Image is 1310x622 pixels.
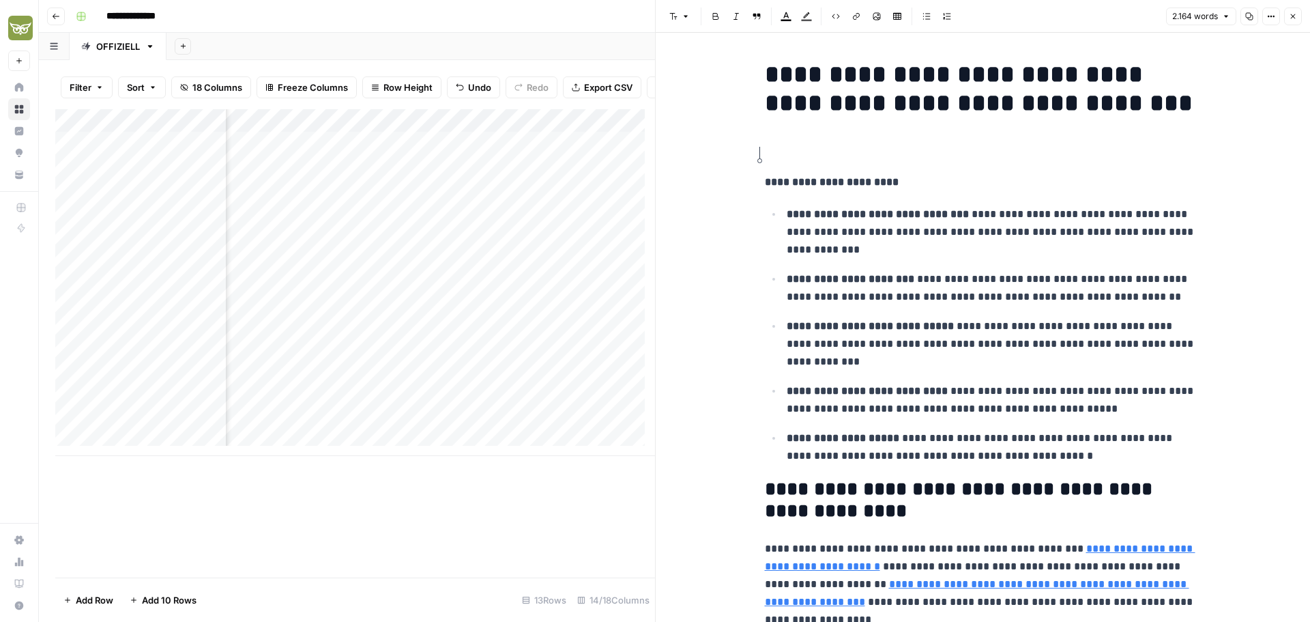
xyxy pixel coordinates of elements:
button: Sort [118,76,166,98]
a: Home [8,76,30,98]
img: Evergreen Media Logo [8,16,33,40]
span: Filter [70,81,91,94]
a: OFFIZIELL [70,33,166,60]
button: Help + Support [8,595,30,617]
span: 18 Columns [192,81,242,94]
span: Freeze Columns [278,81,348,94]
button: Export CSV [563,76,641,98]
span: Row Height [383,81,433,94]
button: Freeze Columns [257,76,357,98]
span: Redo [527,81,549,94]
button: Row Height [362,76,441,98]
a: Insights [8,120,30,142]
button: Redo [506,76,557,98]
a: Settings [8,529,30,551]
button: Workspace: Evergreen Media [8,11,30,45]
a: Opportunities [8,142,30,164]
span: Add 10 Rows [142,593,196,607]
a: Browse [8,98,30,120]
button: Undo [447,76,500,98]
span: Undo [468,81,491,94]
div: 14/18 Columns [572,589,655,611]
a: Learning Hub [8,573,30,595]
span: Add Row [76,593,113,607]
span: Export CSV [584,81,632,94]
button: Filter [61,76,113,98]
a: Usage [8,551,30,573]
div: OFFIZIELL [96,40,140,53]
span: Sort [127,81,145,94]
a: Your Data [8,164,30,186]
span: 2.164 words [1172,10,1218,23]
button: Add 10 Rows [121,589,205,611]
button: 18 Columns [171,76,251,98]
button: Add Row [55,589,121,611]
div: 13 Rows [516,589,572,611]
button: 2.164 words [1166,8,1236,25]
